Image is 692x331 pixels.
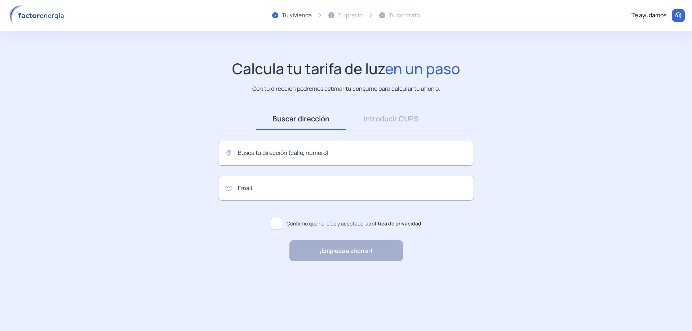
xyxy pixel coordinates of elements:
[7,5,68,26] img: logo factor
[338,11,363,20] div: Tu precio
[675,12,682,19] img: llamar
[282,11,312,20] div: Tu vivienda
[232,60,460,77] h1: Calcula tu tarifa de luz
[256,108,346,130] a: Buscar dirección
[389,11,420,20] div: Tu contrato
[631,11,666,20] div: Te ayudamos
[385,58,460,79] span: en un paso
[287,220,421,228] span: Confirmo que he leído y aceptado la
[346,108,436,130] a: Introducir CUPS
[368,220,421,227] a: política de privacidad
[252,84,440,93] p: Con tu dirección podremos estimar tu consumo para calcular tu ahorro.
